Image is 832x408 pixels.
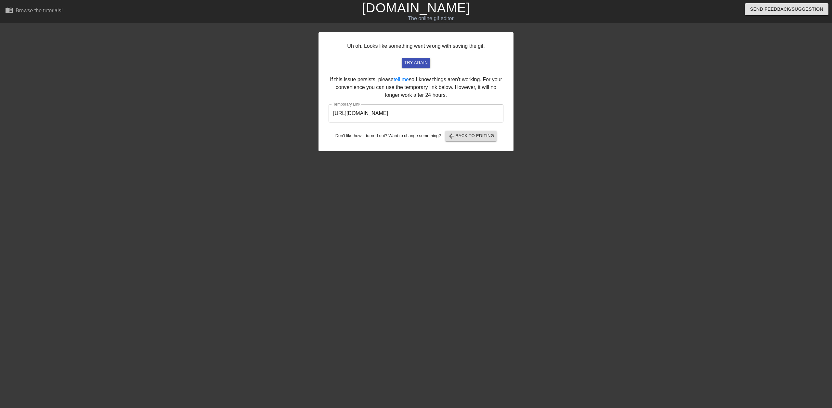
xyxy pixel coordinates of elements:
button: Back to Editing [445,131,497,141]
span: menu_book [5,6,13,14]
span: Back to Editing [448,132,494,140]
a: Browse the tutorials! [5,6,63,16]
div: The online gif editor [280,15,581,22]
a: tell me [394,77,409,82]
div: Browse the tutorials! [16,8,63,13]
button: Send Feedback/Suggestion [745,3,828,15]
button: try again [402,58,430,68]
span: Send Feedback/Suggestion [750,5,823,13]
input: bare [329,104,503,122]
span: try again [404,59,428,67]
div: Uh oh. Looks like something went wrong with saving the gif. If this issue persists, please so I k... [318,32,513,151]
span: arrow_back [448,132,456,140]
a: [DOMAIN_NAME] [362,1,470,15]
div: Don't like how it turned out? Want to change something? [329,131,503,141]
